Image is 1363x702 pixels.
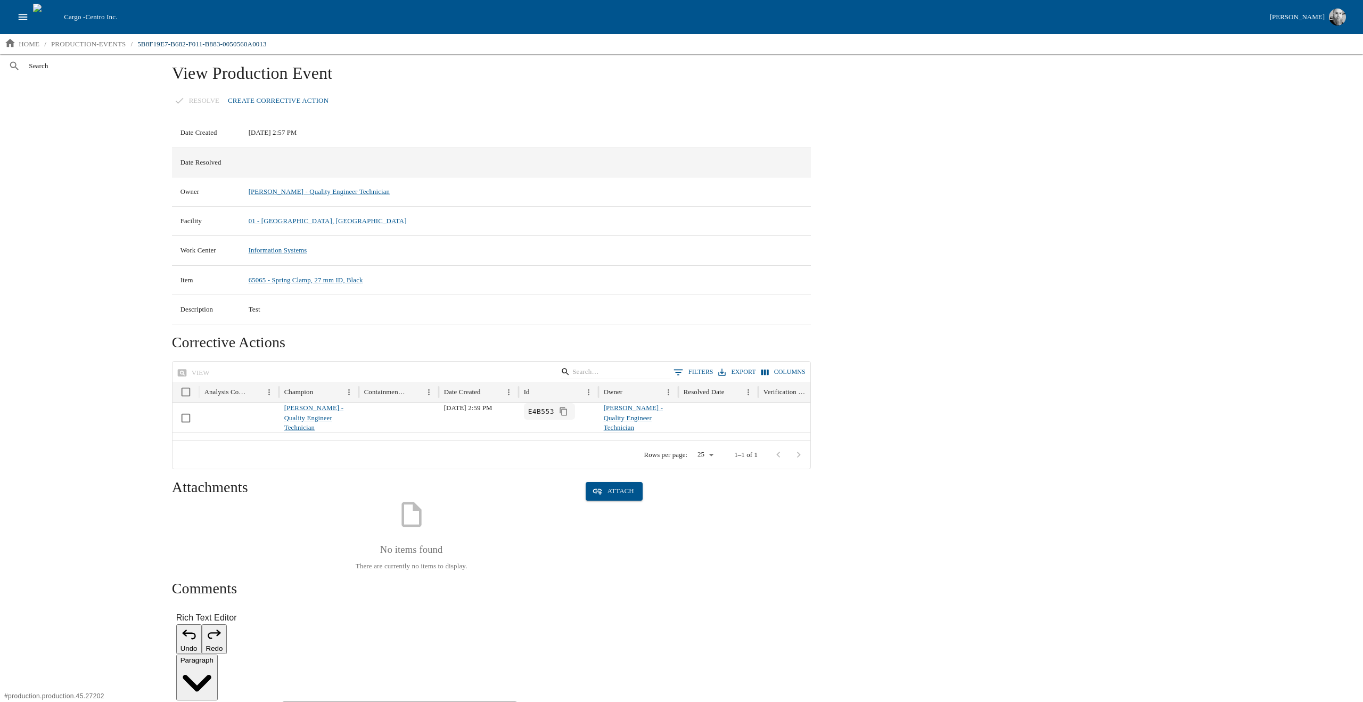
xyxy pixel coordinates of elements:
[482,385,496,399] button: Sort
[759,364,808,380] button: Select columns
[284,388,314,396] div: Champion
[407,385,422,399] button: Sort
[356,542,467,558] p: No items found
[224,92,333,110] a: Create Corrective Action
[172,177,240,206] td: Owner
[249,188,390,195] a: [PERSON_NAME] - Quality Engineer Technician
[249,217,407,225] a: 01 - [GEOGRAPHIC_DATA], [GEOGRAPHIC_DATA]
[716,364,758,380] button: Export
[172,207,240,236] td: Facility
[502,385,516,399] button: Menu
[524,388,530,396] div: Id
[172,63,1350,92] h1: View Production Event
[561,364,671,382] div: Search
[734,450,758,460] p: 1–1 of 1
[29,61,150,71] span: Search
[1270,11,1325,23] div: [PERSON_NAME]
[356,561,467,572] p: There are currently no items to display.
[586,482,642,501] button: Attach
[262,385,276,399] button: Menu
[60,12,1265,22] div: Cargo -
[51,39,126,50] p: production-events
[33,4,60,30] img: cargo logo
[581,385,596,399] button: Menu
[572,364,655,379] input: Search…
[176,611,647,624] label: Rich Text Editor
[19,39,39,50] p: home
[692,447,717,462] div: 25
[47,36,130,53] a: production-events
[206,644,223,652] span: Redo
[763,388,806,396] div: Verification Compleated Date
[671,364,716,380] button: Show filters
[172,148,240,177] td: Date Resolved
[176,624,202,654] button: Undo
[644,450,688,460] p: Rows per page:
[342,385,356,399] button: Menu
[249,247,307,254] a: Information Systems
[1266,5,1350,29] button: [PERSON_NAME]
[204,388,247,396] div: Analysis Compleated Date
[172,265,240,295] td: Item
[661,385,676,399] button: Menu
[172,236,240,265] td: Work Center
[422,385,436,399] button: Menu
[176,655,218,700] button: Paragraph, Heading
[741,385,756,399] button: Menu
[249,304,802,315] p: Test
[172,295,240,324] td: Description
[249,276,363,284] a: 65065 - Spring Clamp, 27 mm ID, Black
[604,404,663,431] a: [PERSON_NAME] - Quality Engineer Technician
[249,129,297,136] span: 08/26/2025 2:57 PM
[444,388,481,396] div: Date Created
[528,407,554,417] code: E4B553
[172,478,248,497] h2: Attachments
[364,388,407,396] div: Containment Completed Date
[172,333,811,352] h2: Corrective Actions
[44,39,46,50] li: /
[85,13,117,21] span: Centro Inc.
[180,656,214,664] span: Paragraph
[137,39,267,50] p: 5B8F19E7-B682-F011-B883-0050560A0013
[531,385,545,399] button: Sort
[172,580,237,597] span: Comments
[130,39,133,50] li: /
[684,388,725,396] div: Resolved Date
[133,36,271,53] a: 5B8F19E7-B682-F011-B883-0050560A0013
[284,404,343,431] a: [PERSON_NAME] - Quality Engineer Technician
[556,404,571,419] button: Copy full UUID
[248,385,262,399] button: Sort
[13,7,33,27] button: open drawer
[180,644,198,652] span: Undo
[807,385,821,399] button: Sort
[202,624,227,654] button: Redo
[726,385,740,399] button: Sort
[1329,9,1346,26] img: Profile image
[604,388,623,396] div: Owner
[172,118,240,148] td: Date Created
[444,404,492,412] span: 08/26/2025 2:59 PM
